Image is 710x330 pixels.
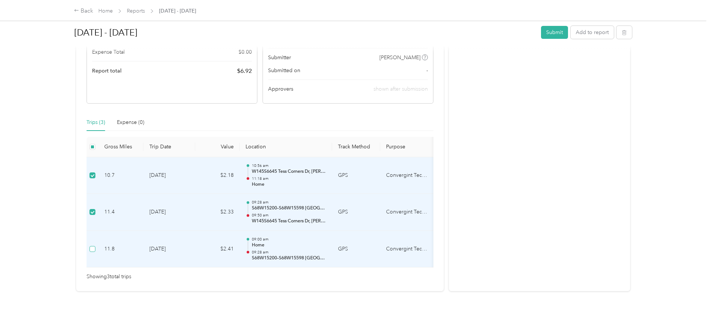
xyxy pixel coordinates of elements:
div: Back [74,7,93,16]
p: 09:00 am [252,237,327,242]
iframe: Everlance-gr Chat Button Frame [669,289,710,330]
td: [DATE] [143,157,195,194]
p: 11:18 am [252,176,327,181]
td: Convergint Technologies [380,157,436,194]
td: $2.33 [195,194,240,231]
span: [PERSON_NAME] [379,54,420,61]
th: Gross Miles [98,137,143,157]
a: Reports [127,8,145,14]
button: Add to report [571,26,614,39]
span: [DATE] - [DATE] [159,7,196,15]
span: Showing 3 total trips [87,273,131,281]
th: Purpose [380,137,436,157]
td: $2.18 [195,157,240,194]
span: Report total [92,67,122,75]
td: [DATE] [143,194,195,231]
td: 10.7 [98,157,143,194]
td: Convergint Technologies [380,194,436,231]
span: Submitter [268,54,291,61]
span: - [426,67,428,74]
span: $ 6.92 [237,67,252,75]
td: GPS [332,157,380,194]
td: GPS [332,231,380,268]
a: Home [98,8,113,14]
span: Submitted on [268,67,300,74]
span: Approvers [268,85,293,93]
span: shown after submission [373,86,428,92]
p: W145S6645 Tess Corners Dr, [PERSON_NAME], [GEOGRAPHIC_DATA] [252,218,327,225]
th: Value [195,137,240,157]
td: Convergint Technologies [380,231,436,268]
td: 11.8 [98,231,143,268]
p: 09:28 am [252,250,327,255]
td: GPS [332,194,380,231]
td: 11.4 [98,194,143,231]
p: 09:50 am [252,213,327,218]
p: 09:28 am [252,200,327,205]
th: Trip Date [143,137,195,157]
div: Trips (3) [87,118,105,127]
p: S68W15200–S68W15598 [GEOGRAPHIC_DATA], [GEOGRAPHIC_DATA] [252,205,327,212]
td: $2.41 [195,231,240,268]
p: 10:56 am [252,163,327,168]
div: Expense (0) [117,118,144,127]
td: [DATE] [143,231,195,268]
p: W145S6645 Tess Corners Dr, [PERSON_NAME], [GEOGRAPHIC_DATA] [252,168,327,175]
th: Location [240,137,332,157]
p: S68W15200–S68W15598 [GEOGRAPHIC_DATA], [GEOGRAPHIC_DATA] [252,255,327,262]
th: Track Method [332,137,380,157]
p: Home [252,181,327,188]
h1: Sep 1 - 30, 2025 [74,24,536,41]
button: Submit [541,26,568,39]
p: Home [252,242,327,249]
